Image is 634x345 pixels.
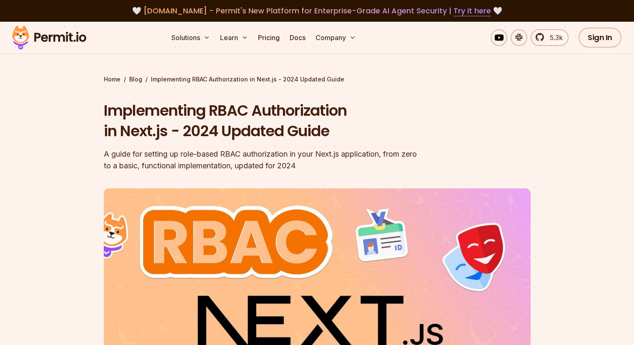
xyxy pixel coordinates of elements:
a: 5.3k [531,29,569,46]
a: Home [104,75,120,84]
a: Blog [129,75,142,84]
span: 5.3k [545,33,563,43]
span: [DOMAIN_NAME] - Permit's New Platform for Enterprise-Grade AI Agent Security | [143,5,491,16]
div: 🤍 🤍 [20,5,614,17]
a: Sign In [579,28,621,48]
h1: Implementing RBAC Authorization in Next.js - 2024 Updated Guide [104,100,424,142]
a: Try it here [454,5,491,16]
img: Permit logo [8,23,90,52]
div: A guide for setting up role-based RBAC authorization in your Next.js application, from zero to a ... [104,148,424,172]
button: Solutions [168,29,213,46]
div: / / [104,75,531,84]
a: Docs [286,29,309,46]
button: Company [312,29,359,46]
a: Pricing [255,29,283,46]
button: Learn [217,29,251,46]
